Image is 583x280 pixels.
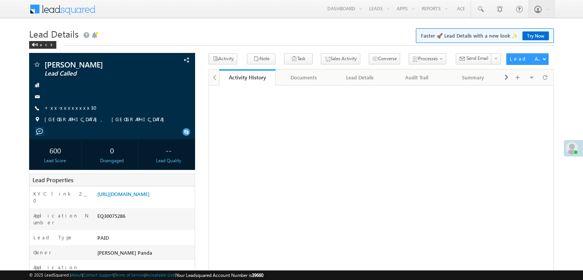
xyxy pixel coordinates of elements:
a: [URL][DOMAIN_NAME] [97,191,149,197]
a: Acceptable Use [146,272,175,277]
div: Back [29,41,56,49]
span: [GEOGRAPHIC_DATA], [GEOGRAPHIC_DATA] [44,116,168,124]
span: [PERSON_NAME] [44,61,147,68]
span: Processes [418,56,438,61]
button: Note [247,53,276,64]
div: Audit Trail [395,73,438,82]
span: Send Email [466,55,488,62]
label: Application Status [33,264,89,278]
div: Lead Score [31,157,79,164]
a: +xx-xxxxxxxx30 [44,104,102,111]
button: Sales Activity [321,53,360,64]
label: KYC link 2_0 [33,190,89,204]
label: Owner [33,249,51,256]
span: Lead Called [44,70,147,77]
a: Contact Support [83,272,113,277]
a: Audit Trail [389,69,445,86]
span: Your Leadsquared Account Number is [176,272,263,278]
button: Activity [209,53,237,64]
span: Lead Details [29,28,79,40]
button: Converse [369,53,400,64]
a: Documents [276,69,332,86]
div: PAID [95,234,195,245]
a: Terms of Service [115,272,145,277]
button: Task [284,53,313,64]
button: Processes [409,53,446,64]
div: -- [145,143,193,157]
div: EQ30075286 [95,212,195,223]
div: 0 [88,143,136,157]
a: Back [29,41,60,47]
a: About [71,272,82,277]
label: Lead Type [33,234,73,241]
button: Lead Actions [506,53,549,65]
div: Lead Actions [510,55,542,62]
div: Lead Details [338,73,382,82]
div: Documents [282,73,325,82]
span: 39660 [252,272,263,278]
span: Lead Properties [33,176,73,184]
label: Application Number [33,212,89,226]
div: Activity History [225,74,270,81]
span: [PERSON_NAME] Panda [97,249,152,256]
span: © 2025 LeadSquared | | | | | [29,272,263,279]
div: 600 [31,143,79,157]
div: Lead Quality [145,157,193,164]
button: Send Email [456,53,492,64]
a: Summary [445,69,502,86]
div: Disengaged [88,157,136,164]
a: Try Now [522,31,549,40]
span: Faster 🚀 Lead Details with a new look ✨ [421,32,549,40]
a: Activity History [219,69,276,86]
a: Lead Details [332,69,389,86]
div: Summary [452,73,495,82]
